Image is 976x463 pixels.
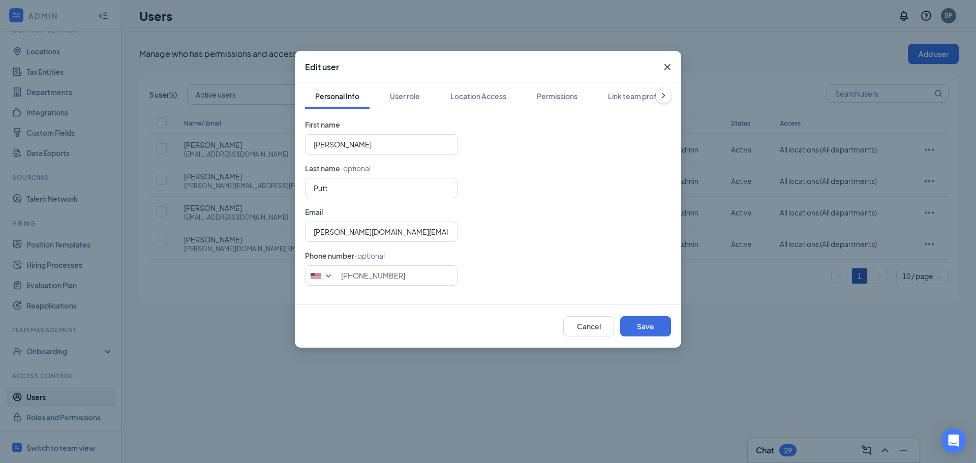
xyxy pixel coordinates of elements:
button: Cancel [563,316,614,336]
div: United States: +1 [306,266,339,285]
span: First name [305,120,340,129]
span: · optional [354,251,385,260]
div: Link team profile [608,91,664,101]
button: Close [654,51,681,83]
h3: Edit user [305,61,339,73]
button: Save [620,316,671,336]
svg: Cross [661,61,674,73]
svg: ChevronRight [658,90,668,101]
button: ChevronRight [656,88,671,103]
div: Location Access [450,91,506,101]
div: Permissions [537,91,577,101]
span: Email [305,207,323,217]
span: Last name [305,164,340,173]
div: User role [390,91,420,101]
div: Open Intercom Messenger [941,428,966,453]
input: (201) 555-0123 [305,265,457,286]
div: Personal Info [315,91,359,101]
span: · optional [340,164,371,173]
span: Phone number [305,251,354,260]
